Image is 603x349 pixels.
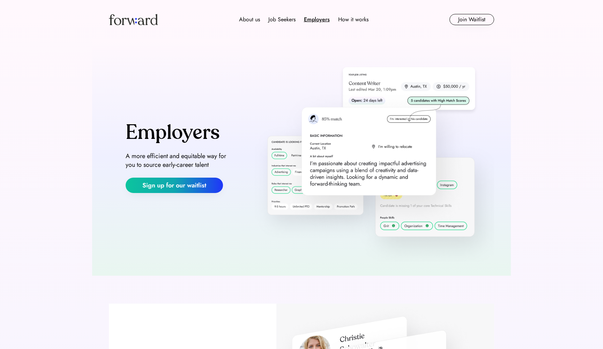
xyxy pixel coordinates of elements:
button: Join Waitlist [449,14,494,25]
img: Forward logo [109,14,158,25]
div: About us [239,15,260,24]
div: Employers [304,15,330,24]
div: Job Seekers [268,15,296,24]
div: How it works [338,15,368,24]
img: employers-hero-image.png [248,53,494,261]
div: Employers [126,122,220,143]
button: Sign up for our waitlist [126,178,223,193]
div: A more efficient and equitable way for you to source early-career talent [126,152,232,169]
